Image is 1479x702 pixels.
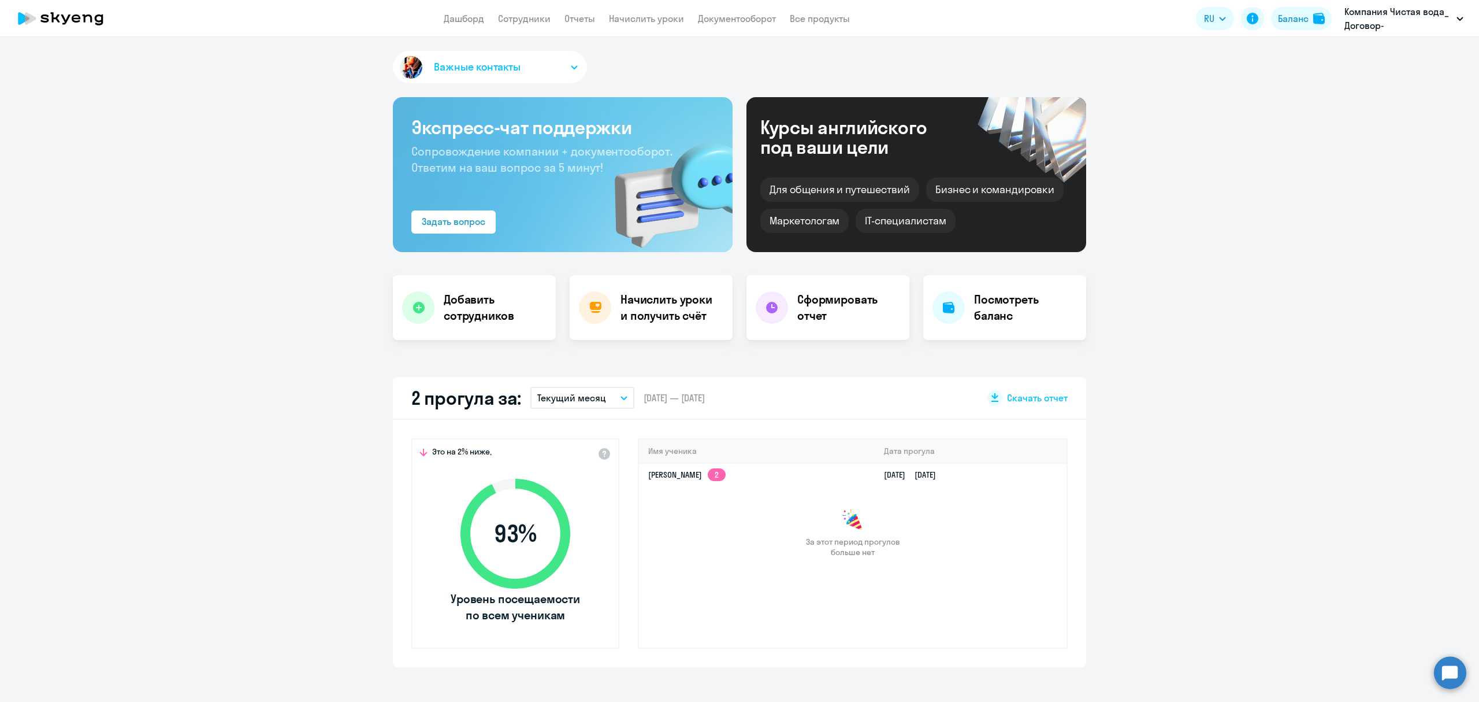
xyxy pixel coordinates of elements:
button: Текущий месяц [530,387,634,409]
span: За этот период прогулов больше нет [804,537,901,557]
a: Отчеты [564,13,595,24]
div: Курсы английского под ваши цели [760,117,958,157]
h2: 2 прогула за: [411,386,521,409]
button: Балансbalance [1271,7,1332,30]
h4: Добавить сотрудников [444,291,547,324]
a: Сотрудники [498,13,551,24]
a: Дашборд [444,13,484,24]
div: Бизнес и командировки [926,178,1064,202]
h4: Посмотреть баланс [974,291,1077,324]
div: Баланс [1278,12,1309,25]
a: Документооборот [698,13,776,24]
p: Компания Чистая вода_ Договор-предоплата_2025 года, КОМПАНИЯ ЧИСТАЯ ВОДА, ООО [1344,5,1452,32]
div: Для общения и путешествий [760,178,919,202]
img: bg-img [598,122,733,252]
span: Важные контакты [434,60,521,75]
h4: Сформировать отчет [797,291,900,324]
img: congrats [841,509,864,532]
div: IT-специалистам [856,209,955,233]
div: Маркетологам [760,209,849,233]
a: Начислить уроки [609,13,684,24]
span: Сопровождение компании + документооборот. Ответим на ваш вопрос за 5 минут! [411,144,672,175]
app-skyeng-badge: 2 [708,468,726,481]
span: 93 % [449,520,582,548]
span: RU [1204,12,1214,25]
th: Имя ученика [639,439,875,463]
h3: Экспресс-чат поддержки [411,116,714,139]
img: avatar [397,54,425,81]
button: RU [1196,7,1234,30]
span: Скачать отчет [1007,391,1068,404]
a: [PERSON_NAME]2 [648,470,726,480]
a: Все продукты [790,13,850,24]
p: Текущий месяц [537,391,606,405]
span: [DATE] — [DATE] [644,391,705,404]
button: Важные контакты [393,51,587,83]
th: Дата прогула [875,439,1066,463]
h4: Начислить уроки и получить счёт [620,291,721,324]
button: Задать вопрос [411,210,496,234]
button: Компания Чистая вода_ Договор-предоплата_2025 года, КОМПАНИЯ ЧИСТАЯ ВОДА, ООО [1339,5,1469,32]
span: Это на 2% ниже, [432,446,492,460]
img: balance [1313,13,1325,24]
div: Задать вопрос [422,215,485,228]
span: Уровень посещаемости по всем ученикам [449,591,582,623]
a: [DATE][DATE] [884,470,945,480]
